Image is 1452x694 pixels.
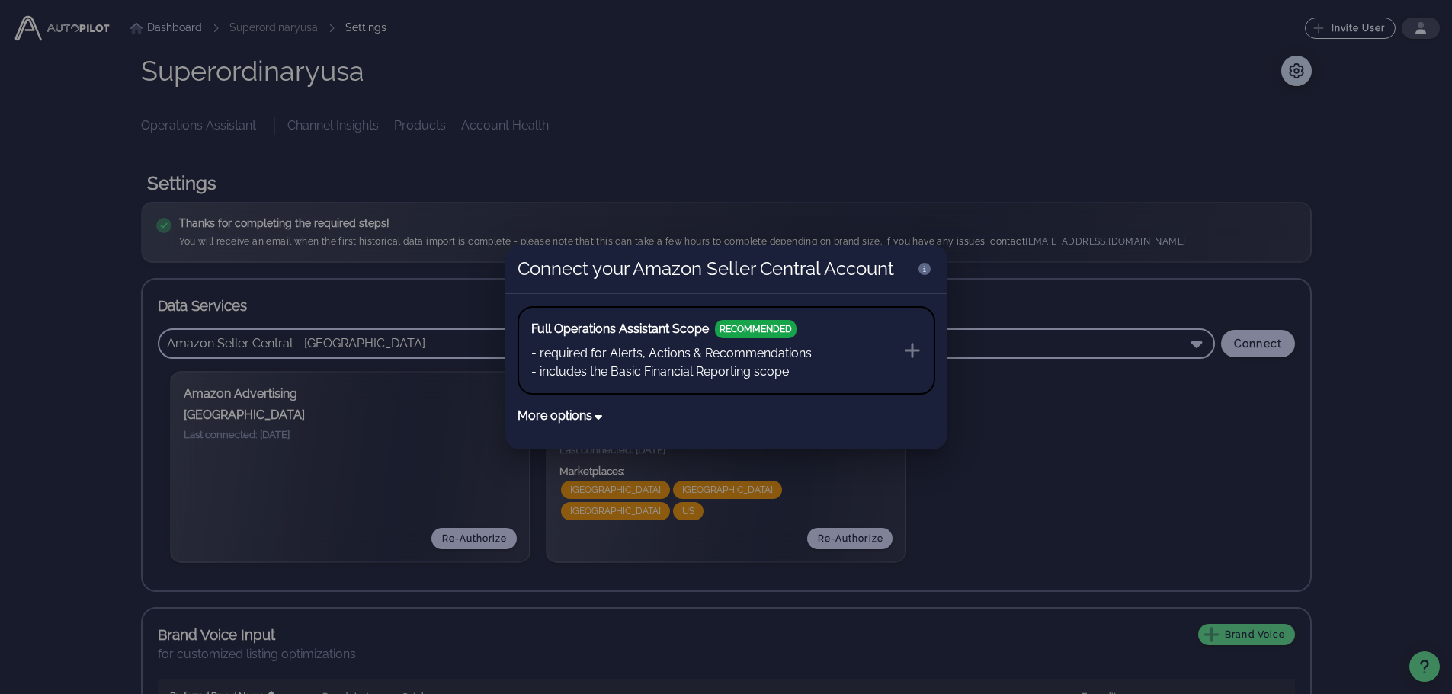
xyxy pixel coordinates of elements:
span: RECOMMENDED [715,320,797,338]
button: Full Operations Assistant Scope RECOMMENDED - required for Alerts, Actions & Recommendations - in... [518,306,935,395]
li: - required for Alerts, Actions & Recommendations [531,344,812,363]
div: Connect your Amazon Seller Central Account [505,245,906,293]
span: Full Operations Assistant Scope [531,320,709,338]
li: - includes the Basic Financial Reporting scope [531,363,812,381]
button: More options [518,407,604,425]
